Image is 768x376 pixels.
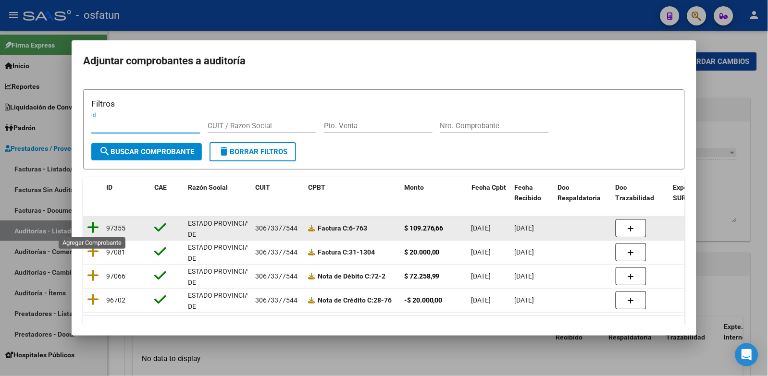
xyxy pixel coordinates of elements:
[404,248,440,256] strong: $ 20.000,00
[404,296,443,304] strong: -$ 20.000,00
[102,177,150,209] datatable-header-cell: ID
[318,272,385,280] strong: 72-2
[471,296,491,304] span: [DATE]
[251,177,304,209] datatable-header-cell: CUIT
[184,177,251,209] datatable-header-cell: Razón Social
[255,248,297,256] span: 30673377544
[188,266,253,310] div: ESTADO PROVINCIA DE [GEOGRAPHIC_DATA][PERSON_NAME]
[154,183,167,191] span: CAE
[471,272,491,280] span: [DATE]
[83,316,685,340] div: 4 total
[471,224,491,232] span: [DATE]
[218,146,230,157] mat-icon: delete
[83,52,685,70] h2: Adjuntar comprobantes a auditoría
[318,248,349,256] span: Factura C:
[304,177,400,209] datatable-header-cell: CPBT
[106,248,125,256] span: 97081
[218,147,287,156] span: Borrar Filtros
[99,146,111,157] mat-icon: search
[188,218,253,262] div: ESTADO PROVINCIA DE [GEOGRAPHIC_DATA][PERSON_NAME]
[318,272,371,280] span: Nota de Débito C:
[558,183,601,202] span: Doc Respaldatoria
[255,224,297,232] span: 30673377544
[515,296,534,304] span: [DATE]
[468,177,511,209] datatable-header-cell: Fecha Cpbt
[515,224,534,232] span: [DATE]
[318,224,367,232] strong: 6-763
[255,183,270,191] span: CUIT
[91,143,202,160] button: Buscar Comprobante
[210,142,296,161] button: Borrar Filtros
[255,296,297,304] span: 30673377544
[106,224,125,232] span: 97355
[515,183,542,202] span: Fecha Recibido
[612,177,669,209] datatable-header-cell: Doc Trazabilidad
[735,343,758,366] div: Open Intercom Messenger
[673,183,716,202] span: Expediente SUR Asociado
[669,177,722,209] datatable-header-cell: Expediente SUR Asociado
[106,272,125,280] span: 97066
[91,97,677,110] h3: Filtros
[616,183,655,202] span: Doc Trazabilidad
[511,177,554,209] datatable-header-cell: Fecha Recibido
[471,248,491,256] span: [DATE]
[404,272,440,280] strong: $ 72.258,99
[188,183,228,191] span: Razón Social
[188,242,253,286] div: ESTADO PROVINCIA DE [GEOGRAPHIC_DATA][PERSON_NAME]
[471,183,506,191] span: Fecha Cpbt
[404,183,424,191] span: Monto
[318,224,349,232] span: Factura C:
[318,296,392,304] strong: 28-76
[255,272,297,280] span: 30673377544
[400,177,468,209] datatable-header-cell: Monto
[404,224,444,232] strong: $ 109.276,66
[515,272,534,280] span: [DATE]
[99,147,194,156] span: Buscar Comprobante
[188,290,253,334] div: ESTADO PROVINCIA DE [GEOGRAPHIC_DATA][PERSON_NAME]
[308,183,325,191] span: CPBT
[318,296,373,304] span: Nota de Crédito C:
[106,183,112,191] span: ID
[554,177,612,209] datatable-header-cell: Doc Respaldatoria
[318,248,375,256] strong: 31-1304
[515,248,534,256] span: [DATE]
[150,177,184,209] datatable-header-cell: CAE
[106,296,125,304] span: 96702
